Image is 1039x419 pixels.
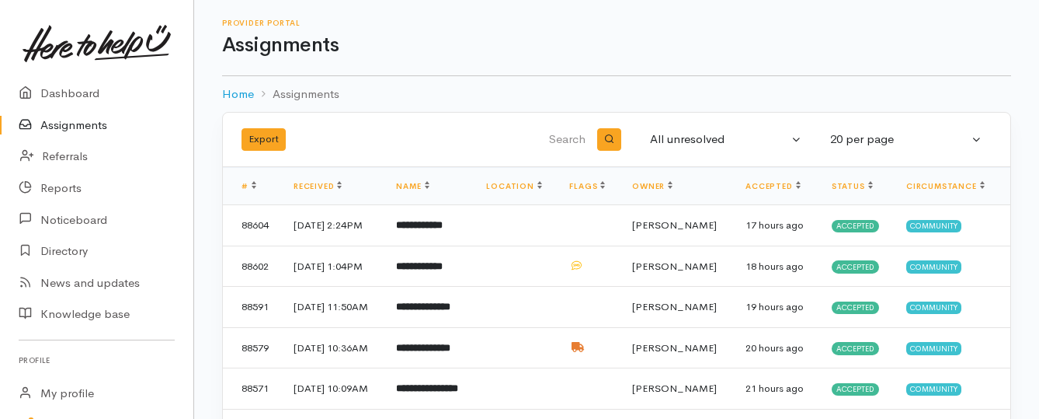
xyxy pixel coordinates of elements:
a: # [242,181,256,191]
a: Name [396,181,429,191]
td: [DATE] 11:50AM [281,287,384,328]
span: [PERSON_NAME] [632,300,717,313]
span: Accepted [832,260,879,273]
h6: Profile [19,350,175,371]
span: Accepted [832,302,879,314]
time: 18 hours ago [745,260,804,273]
a: Received [294,181,342,191]
td: 88571 [223,368,281,410]
span: [PERSON_NAME] [632,341,717,354]
span: Community [906,342,961,354]
a: Flags [569,181,605,191]
td: [DATE] 2:24PM [281,205,384,246]
span: Accepted [832,342,879,354]
span: Community [906,220,961,232]
span: [PERSON_NAME] [632,218,717,232]
span: [PERSON_NAME] [632,260,717,273]
a: Circumstance [906,181,985,191]
span: Community [906,302,961,314]
time: 21 hours ago [745,382,804,395]
td: 88591 [223,287,281,328]
h1: Assignments [222,34,1011,57]
nav: breadcrumb [222,76,1011,113]
span: Community [906,383,961,396]
span: Accepted [832,220,879,232]
td: [DATE] 10:09AM [281,368,384,410]
td: 88602 [223,246,281,287]
time: 17 hours ago [745,218,804,232]
td: [DATE] 1:04PM [281,246,384,287]
button: Export [242,128,286,151]
span: Accepted [832,383,879,396]
div: All unresolved [650,131,788,148]
td: 88579 [223,327,281,368]
a: Location [486,181,541,191]
time: 19 hours ago [745,300,804,313]
a: Status [832,181,873,191]
button: 20 per page [821,124,992,155]
span: Community [906,260,961,273]
button: All unresolved [641,124,811,155]
td: [DATE] 10:36AM [281,327,384,368]
span: [PERSON_NAME] [632,382,717,395]
td: 88604 [223,205,281,246]
h6: Provider Portal [222,19,1011,27]
input: Search [441,121,589,159]
a: Home [222,86,254,103]
a: Accepted [745,181,800,191]
li: Assignments [254,86,339,103]
div: 20 per page [830,131,968,148]
time: 20 hours ago [745,341,804,354]
a: Owner [632,181,672,191]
